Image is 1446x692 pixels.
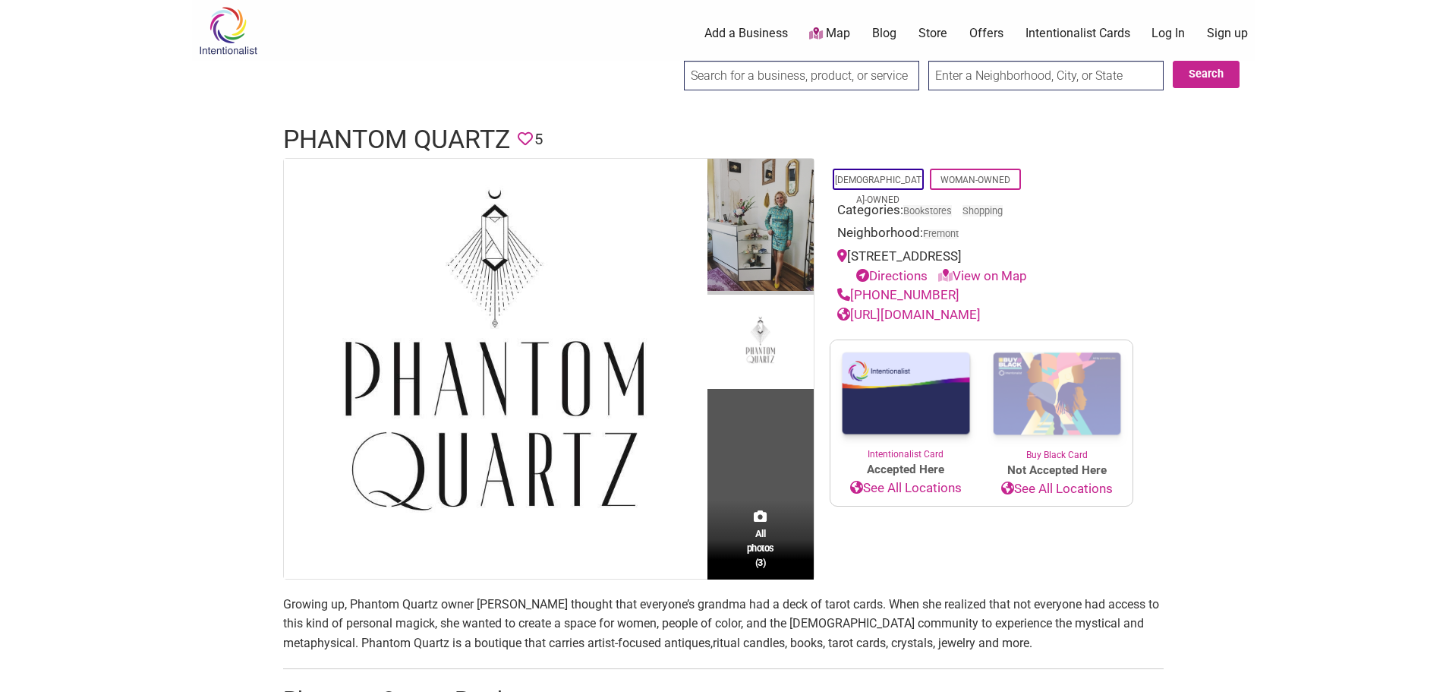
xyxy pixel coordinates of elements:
[837,223,1126,247] div: Neighborhood:
[684,61,919,90] input: Search for a business, product, or service
[981,340,1133,448] img: Buy Black Card
[872,25,896,42] a: Blog
[940,175,1010,185] a: Woman-Owned
[1025,25,1130,42] a: Intentionalist Cards
[704,25,788,42] a: Add a Business
[856,268,928,283] a: Directions
[837,287,959,302] a: [PHONE_NUMBER]
[1207,25,1248,42] a: Sign up
[283,595,1164,653] p: Growing up, Phantom Quartz owner [PERSON_NAME] thought that everyone’s grandma had a deck of taro...
[830,479,981,498] a: See All Locations
[969,25,1003,42] a: Offers
[192,6,264,55] img: Intentionalist
[747,526,774,570] span: All photos (3)
[1173,61,1240,88] button: Search
[923,229,959,239] span: Fremont
[283,122,510,158] h1: Phantom Quartz
[837,307,981,322] a: [URL][DOMAIN_NAME]
[835,175,921,205] a: [DEMOGRAPHIC_DATA]-Owned
[830,461,981,479] span: Accepted Here
[981,479,1133,499] a: See All Locations
[962,205,1003,216] a: Shopping
[903,205,952,216] a: Bookstores
[1151,25,1185,42] a: Log In
[981,340,1133,462] a: Buy Black Card
[809,25,850,43] a: Map
[534,128,543,151] span: 5
[918,25,947,42] a: Store
[713,636,1032,650] span: ritual candles, books, tarot cards, crystals, jewelry and more.
[981,462,1133,479] span: Not Accepted Here
[928,61,1164,90] input: Enter a Neighborhood, City, or State
[837,201,1126,224] div: Categories:
[518,128,533,151] span: You must be logged in to save favorites.
[837,247,1126,286] div: [STREET_ADDRESS]
[830,340,981,447] img: Intentionalist Card
[938,268,1027,283] a: View on Map
[830,340,981,461] a: Intentionalist Card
